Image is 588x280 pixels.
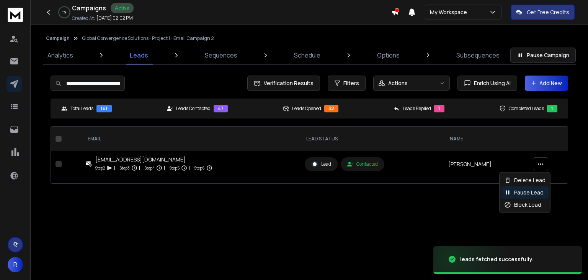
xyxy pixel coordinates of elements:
[300,127,443,151] th: LEAD STATUS
[343,79,359,87] span: Filters
[8,257,23,272] button: R
[120,164,130,172] p: Step 3
[294,51,320,60] p: Schedule
[347,161,378,167] div: Contacted
[145,164,155,172] p: Step 4
[43,46,78,64] a: Analytics
[328,76,366,91] button: Filters
[324,105,338,112] div: 32
[509,105,544,112] p: Completed Leads
[82,127,300,151] th: EMAIL
[403,105,431,112] p: Leads Replied
[547,105,557,112] div: 1
[457,76,517,91] button: Enrich Using AI
[261,79,314,87] span: Verification Results
[527,8,569,16] p: Get Free Credits
[170,164,180,172] p: Step 5
[95,156,212,163] div: [EMAIL_ADDRESS][DOMAIN_NAME]
[164,164,165,172] p: |
[247,76,320,91] button: Verification Results
[388,79,408,87] p: Actions
[372,46,404,64] a: Options
[189,164,190,172] p: |
[111,3,134,13] div: Active
[95,164,105,172] p: Step 2
[96,15,133,21] p: [DATE] 02:02 PM
[292,105,321,112] p: Leads Opened
[444,151,528,177] td: [PERSON_NAME]
[8,8,23,22] img: logo
[430,8,470,16] p: My Workspace
[452,46,504,64] a: Subsequences
[434,105,444,112] div: 1
[139,164,140,172] p: |
[114,164,115,172] p: |
[125,46,153,64] a: Leads
[72,3,106,13] h1: Campaigns
[514,201,541,209] p: Block Lead
[289,46,325,64] a: Schedule
[62,10,66,15] p: 1 %
[176,105,211,112] p: Leads Contacted
[377,51,400,60] p: Options
[444,127,528,151] th: NAME
[460,255,534,263] div: leads fetched successfully.
[514,189,544,196] p: Pause Lead
[311,161,331,168] div: Lead
[96,105,112,112] div: 161
[46,35,70,41] button: Campaign
[511,5,575,20] button: Get Free Credits
[47,51,73,60] p: Analytics
[82,35,214,41] p: Global Convergence Solutions - Project 1 - Email Campaign 2
[130,51,148,60] p: Leads
[205,51,237,60] p: Sequences
[514,176,546,184] p: Delete Lead
[510,48,576,63] button: Pause Campaign
[72,15,95,21] p: Created At:
[70,105,93,112] p: Total Leads
[200,46,242,64] a: Sequences
[471,79,511,87] span: Enrich Using AI
[214,105,228,112] div: 47
[525,76,568,91] button: Add New
[194,164,205,172] p: Step 6
[456,51,500,60] p: Subsequences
